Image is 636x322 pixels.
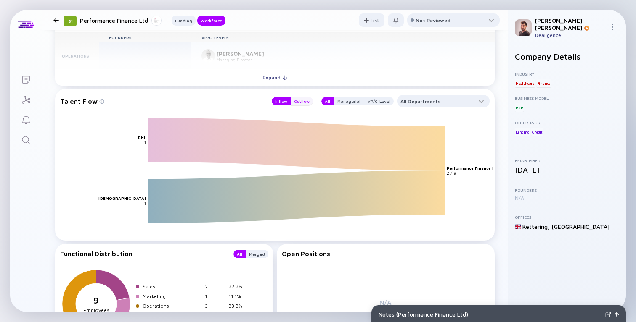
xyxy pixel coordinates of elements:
text: 1 [144,140,146,145]
img: Open Notes [615,312,619,317]
button: Expand [55,69,495,86]
button: All [321,97,334,105]
tspan: Employees [83,307,109,313]
div: B2B [515,103,524,112]
text: 2 / 9 [447,170,456,175]
div: List [359,14,384,27]
text: 1 [144,201,146,206]
div: Other Tags [515,120,619,125]
button: All [233,250,246,258]
div: Notes ( Performance Finance Ltd ) [379,311,602,318]
img: Menu [609,24,616,30]
div: Lending [515,128,530,136]
div: Functional Distribution [60,250,225,258]
div: Business Model [515,96,619,101]
div: 2 [205,283,225,290]
div: Open Positions [282,250,490,257]
div: 11.1% [228,293,249,299]
text: [DEMOGRAPHIC_DATA] [98,196,146,201]
div: Industry [515,71,619,76]
text: Performance Finance Ltd [447,165,499,170]
div: Performance Finance Ltd [80,15,162,26]
text: DHL [138,135,146,140]
button: List [359,13,384,27]
div: [PERSON_NAME] [PERSON_NAME] [535,17,606,31]
div: Credit [531,128,543,136]
img: Gil Profile Picture [515,19,532,36]
div: Established [515,158,619,163]
div: N/A [515,195,619,201]
div: Expand [257,71,292,84]
div: [GEOGRAPHIC_DATA] [551,223,609,230]
div: Managerial [334,97,364,105]
img: Expand Notes [605,312,611,317]
div: Finance [536,79,551,87]
div: 33.3% [228,303,249,309]
tspan: 9 [93,296,99,306]
button: Managerial [334,97,364,105]
div: Workforce [197,16,225,25]
div: [DATE] [515,165,619,174]
div: Funding [172,16,196,25]
div: Healthcare [515,79,535,87]
div: 1 [205,293,225,299]
div: Talent Flow [60,95,263,107]
div: Founders [515,188,619,193]
a: Reminders [10,109,42,129]
button: Workforce [197,16,225,26]
button: VP/C-Level [364,97,394,105]
div: 3 [205,303,225,309]
button: Outflow [291,97,313,105]
button: Funding [172,16,196,26]
a: Lists [10,69,42,89]
button: Merged [246,250,268,258]
img: United Kingdom Flag [515,224,521,230]
div: Not Reviewed [416,17,450,24]
h2: Company Details [515,52,619,61]
a: Investor Map [10,89,42,109]
a: Search [10,129,42,149]
div: Dealigence [535,32,606,38]
div: Marketing [143,293,201,299]
div: Operations [143,303,201,309]
div: Sales [143,283,201,290]
div: 81 [64,16,77,26]
div: Kettering , [522,223,550,230]
div: Offices [515,215,619,220]
button: Inflow [272,97,291,105]
div: 22.2% [228,283,249,290]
